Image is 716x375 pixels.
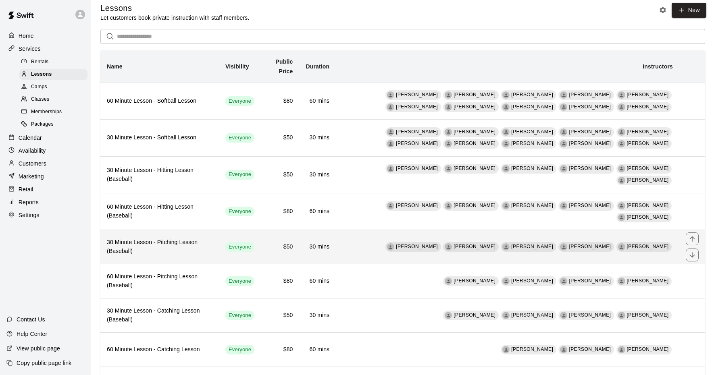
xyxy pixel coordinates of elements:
h6: $80 [267,207,293,216]
div: Carly Vaughan [560,140,567,147]
span: [PERSON_NAME] [454,203,495,208]
p: Reports [19,198,39,206]
h6: 30 Minute Lesson - Pitching Lesson (Baseball) [107,238,212,256]
h6: 60 mins [306,207,329,216]
h6: 30 mins [306,170,329,179]
p: Contact Us [17,315,45,323]
div: Availability [6,145,84,157]
span: Everyone [225,134,254,142]
p: Calendar [19,134,42,142]
span: [PERSON_NAME] [627,278,669,284]
span: [PERSON_NAME] [454,166,495,171]
span: [PERSON_NAME] [627,214,669,220]
div: Nick Hsieh [618,140,625,147]
div: Mike Raspanti [387,140,394,147]
div: TJ Horn [560,312,567,319]
div: Devin Marshall [502,165,510,172]
b: Public Price [276,58,293,75]
p: View public page [17,344,60,352]
span: [PERSON_NAME] [396,92,438,97]
span: [PERSON_NAME] [454,104,495,110]
h5: Lessons [100,3,249,14]
span: [PERSON_NAME] [511,346,553,352]
span: Memberships [31,108,62,116]
span: [PERSON_NAME] [627,141,669,146]
h6: 60 Minute Lesson - Softball Lesson [107,97,212,106]
button: move item up [686,232,699,245]
div: Keegan Soltis [618,177,625,184]
div: Nick Hsieh [618,104,625,111]
span: Everyone [225,208,254,215]
span: [PERSON_NAME] [511,312,553,318]
span: [PERSON_NAME] [511,244,553,249]
a: Camps [19,81,91,93]
span: [PERSON_NAME] [569,166,611,171]
div: Jeff Kish [502,91,510,99]
div: Devin Marshall [502,202,510,209]
span: [PERSON_NAME] [511,278,553,284]
h6: 30 Minute Lesson - Hitting Lesson (Baseball) [107,166,212,184]
p: Help Center [17,330,47,338]
span: [PERSON_NAME] [396,203,438,208]
span: [PERSON_NAME] [569,203,611,208]
span: Everyone [225,346,254,354]
span: [PERSON_NAME] [511,166,553,171]
div: Aleese Angelo [445,140,452,147]
p: Marketing [19,172,44,180]
div: This service is visible to all of your customers [225,345,254,354]
a: Reports [6,196,84,208]
div: TJ Horn [618,165,625,172]
div: Carly Vaughan [560,104,567,111]
h6: $80 [267,277,293,286]
h6: 60 Minute Lesson - Catching Lesson [107,345,212,354]
div: Chris Landis [560,128,567,136]
div: Keegan Soltis [618,346,625,353]
div: Calendar [6,132,84,144]
span: [PERSON_NAME] [454,278,495,284]
b: Instructors [643,63,673,70]
span: [PERSON_NAME] [454,244,495,249]
span: Classes [31,95,49,104]
div: Kyle Jackson [445,202,452,209]
h6: 60 mins [306,97,329,106]
span: [PERSON_NAME] [396,129,438,135]
div: Kyle Jackson [502,346,510,353]
a: Services [6,43,84,55]
div: This service is visible to all of your customers [225,96,254,106]
a: Retail [6,183,84,195]
h6: 60 mins [306,277,329,286]
a: Packages [19,118,91,131]
span: [PERSON_NAME] [454,141,495,146]
span: [PERSON_NAME] [569,129,611,135]
div: Classes [19,94,87,105]
p: Services [19,45,41,53]
h6: 60 mins [306,345,329,354]
div: Gavin Lill [618,243,625,251]
span: Packages [31,120,54,128]
div: TJ Horn [560,243,567,251]
b: Duration [306,63,329,70]
h6: $50 [267,311,293,320]
p: Customers [19,160,46,168]
span: [PERSON_NAME] [627,177,669,183]
span: Everyone [225,278,254,285]
div: TJ Horn [618,202,625,209]
h6: $50 [267,242,293,251]
span: [PERSON_NAME] [511,203,553,208]
span: Rentals [31,58,49,66]
div: This service is visible to all of your customers [225,311,254,320]
span: [PERSON_NAME] [569,346,611,352]
p: Settings [19,211,40,219]
span: [PERSON_NAME] [627,312,669,318]
b: Name [107,63,123,70]
a: Settings [6,209,84,221]
div: Memberships [19,106,87,118]
a: Customers [6,157,84,170]
div: Aleese Angelo [445,104,452,111]
span: [PERSON_NAME] [511,129,553,135]
b: Visibility [225,63,249,70]
div: Jeff Kish [502,128,510,136]
span: [PERSON_NAME] [511,104,553,110]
